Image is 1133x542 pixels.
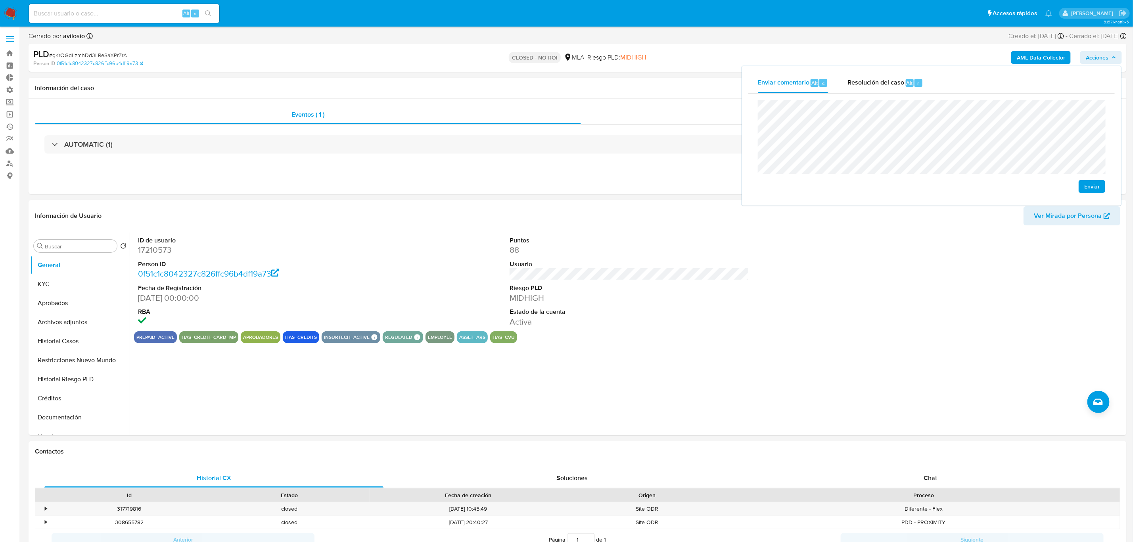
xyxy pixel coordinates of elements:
p: CLOSED - NO ROI [509,52,561,63]
span: Riesgo PLD: [587,53,646,62]
div: closed [209,516,370,529]
div: Creado el: [DATE] [1008,32,1064,40]
dd: MIDHIGH [510,292,750,304]
button: Aprobados [31,294,130,313]
span: Enviar [1084,181,1100,192]
dd: Activa [510,316,750,327]
div: Estado [215,491,364,499]
h1: Información de Usuario [35,212,102,220]
span: r [917,79,919,87]
div: PDD - PROXIMITY [727,516,1120,529]
button: employee [428,336,452,339]
dt: Estado de la cuenta [510,308,750,316]
button: General [31,256,130,275]
a: Notificaciones [1045,10,1052,17]
input: Buscar [45,243,114,250]
div: [DATE] 20:40:27 [370,516,567,529]
div: Fecha de creación [375,491,562,499]
a: 0f51c1c8042327c826ffc96b4df19a73 [57,60,143,67]
button: asset_ars [459,336,485,339]
button: insurtech_active [324,336,370,339]
b: AML Data Collector [1017,51,1065,64]
div: 317719816 [49,502,209,515]
div: Site ODR [567,502,727,515]
button: Enviar [1079,180,1105,193]
dt: Fecha de Registración [138,284,378,292]
span: Soluciones [556,473,588,482]
h3: AUTOMATIC (1) [64,140,113,149]
button: Créditos [31,389,130,408]
div: [DATE] 10:45:49 [370,502,567,515]
button: Buscar [37,243,43,249]
div: • [45,505,47,513]
b: avilosio [61,31,85,40]
span: Enviar comentario [758,78,809,87]
button: has_credits [285,336,317,339]
button: AML Data Collector [1011,51,1071,64]
div: closed [209,502,370,515]
div: • [45,519,47,526]
span: Alt [183,10,190,17]
button: prepaid_active [136,336,174,339]
button: Restricciones Nuevo Mundo [31,351,130,370]
div: Origen [573,491,722,499]
button: has_cvu [493,336,515,339]
dd: 17210573 [138,244,378,256]
button: Ver Mirada por Persona [1024,206,1120,225]
button: regulated [385,336,412,339]
button: Volver al orden por defecto [120,243,127,252]
button: Acciones [1080,51,1122,64]
dt: Usuario [510,260,750,269]
button: Historial Casos [31,332,130,351]
span: - [1066,32,1068,40]
span: Alt [811,79,818,87]
button: Historial Riesgo PLD [31,370,130,389]
h1: Contactos [35,448,1120,456]
input: Buscar usuario o caso... [29,8,219,19]
a: Salir [1119,9,1127,17]
button: Aprobadores [243,336,278,339]
span: s [194,10,196,17]
span: MIDHIGH [620,53,646,62]
button: search-icon [200,8,216,19]
dt: Riesgo PLD [510,284,750,292]
span: c [822,79,824,87]
dd: 88 [510,244,750,256]
div: Cerrado el: [DATE] [1069,32,1127,40]
dt: RBA [138,308,378,316]
h1: Información del caso [35,84,1120,92]
button: KYC [31,275,130,294]
span: Alt [907,79,913,87]
p: ludmila.lanatti@mercadolibre.com [1071,10,1116,17]
span: Accesos rápidos [993,9,1037,17]
div: AUTOMATIC (1) [44,135,1111,154]
span: # gKrQGdLzmhDd3LReSaXPrZrA [49,51,127,59]
button: Lista Interna [31,427,130,446]
span: Cerrado por [29,32,85,40]
span: Chat [924,473,937,482]
b: Person ID [33,60,55,67]
span: Eventos ( 1 ) [291,110,324,119]
dt: Puntos [510,236,750,245]
button: has_credit_card_mp [182,336,236,339]
span: Ver Mirada por Persona [1034,206,1102,225]
b: PLD [33,48,49,60]
div: Proceso [733,491,1114,499]
dt: ID de usuario [138,236,378,245]
a: 0f51c1c8042327c826ffc96b4df19a73 [138,268,280,279]
dd: [DATE] 00:00:00 [138,292,378,304]
span: Resolución del caso [847,78,904,87]
div: Id [55,491,204,499]
button: Documentación [31,408,130,427]
dt: Person ID [138,260,378,269]
span: Historial CX [197,473,231,482]
div: 308655782 [49,516,209,529]
span: Acciones [1086,51,1108,64]
div: Diferente - Flex [727,502,1120,515]
button: Archivos adjuntos [31,313,130,332]
div: Site ODR [567,516,727,529]
div: MLA [564,53,584,62]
